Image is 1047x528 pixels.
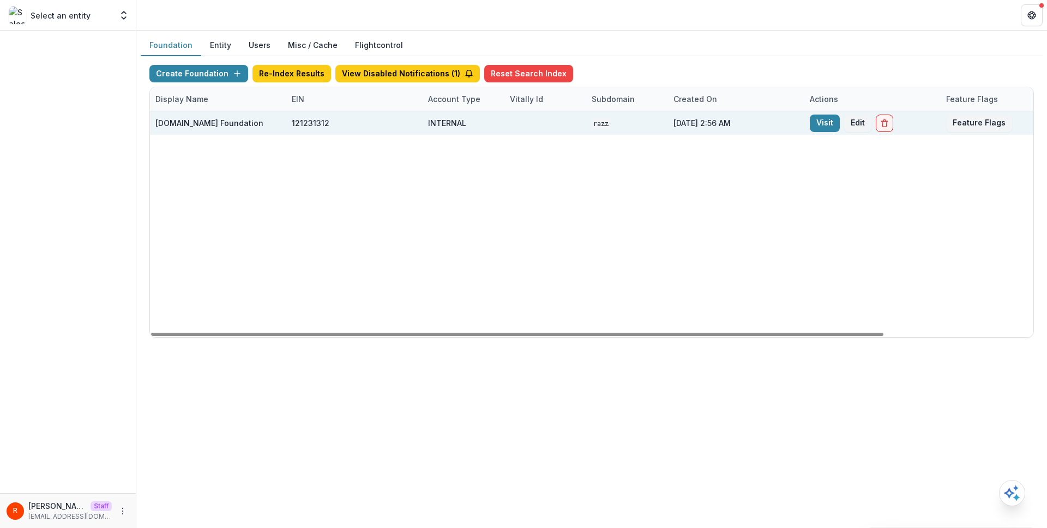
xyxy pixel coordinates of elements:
a: Visit [810,115,840,132]
div: EIN [285,87,422,111]
div: 121231312 [292,117,329,129]
p: Staff [91,501,112,511]
button: Misc / Cache [279,35,346,56]
div: INTERNAL [428,117,466,129]
button: Open entity switcher [116,4,131,26]
div: Subdomain [585,87,667,111]
div: Created on [667,87,803,111]
div: Display Name [149,93,215,105]
a: Flightcontrol [355,39,403,51]
button: Reset Search Index [484,65,573,82]
div: Display Name [149,87,285,111]
button: Get Help [1021,4,1043,26]
button: View Disabled Notifications (1) [335,65,480,82]
button: More [116,505,129,518]
div: Feature Flags [940,93,1004,105]
div: Vitally Id [503,87,585,111]
div: EIN [285,93,311,105]
div: Vitally Id [503,93,550,105]
button: Foundation [141,35,201,56]
button: Re-Index Results [252,65,331,82]
img: Select an entity [9,7,26,24]
code: razz [592,118,610,129]
button: Delete Foundation [876,115,893,132]
button: Users [240,35,279,56]
div: Account Type [422,93,487,105]
button: Open AI Assistant [999,480,1025,506]
p: [EMAIL_ADDRESS][DOMAIN_NAME] [28,512,112,521]
button: Entity [201,35,240,56]
p: Select an entity [31,10,91,21]
div: Account Type [422,87,503,111]
button: Edit [844,115,871,132]
div: Actions [803,87,940,111]
p: [PERSON_NAME] [28,500,86,512]
div: Raj [13,507,17,514]
div: Actions [803,93,845,105]
div: Subdomain [585,93,641,105]
div: [DOMAIN_NAME] Foundation [155,117,263,129]
button: Feature Flags [946,115,1012,132]
div: [DATE] 2:56 AM [667,111,803,135]
button: Create Foundation [149,65,248,82]
div: Created on [667,93,724,105]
